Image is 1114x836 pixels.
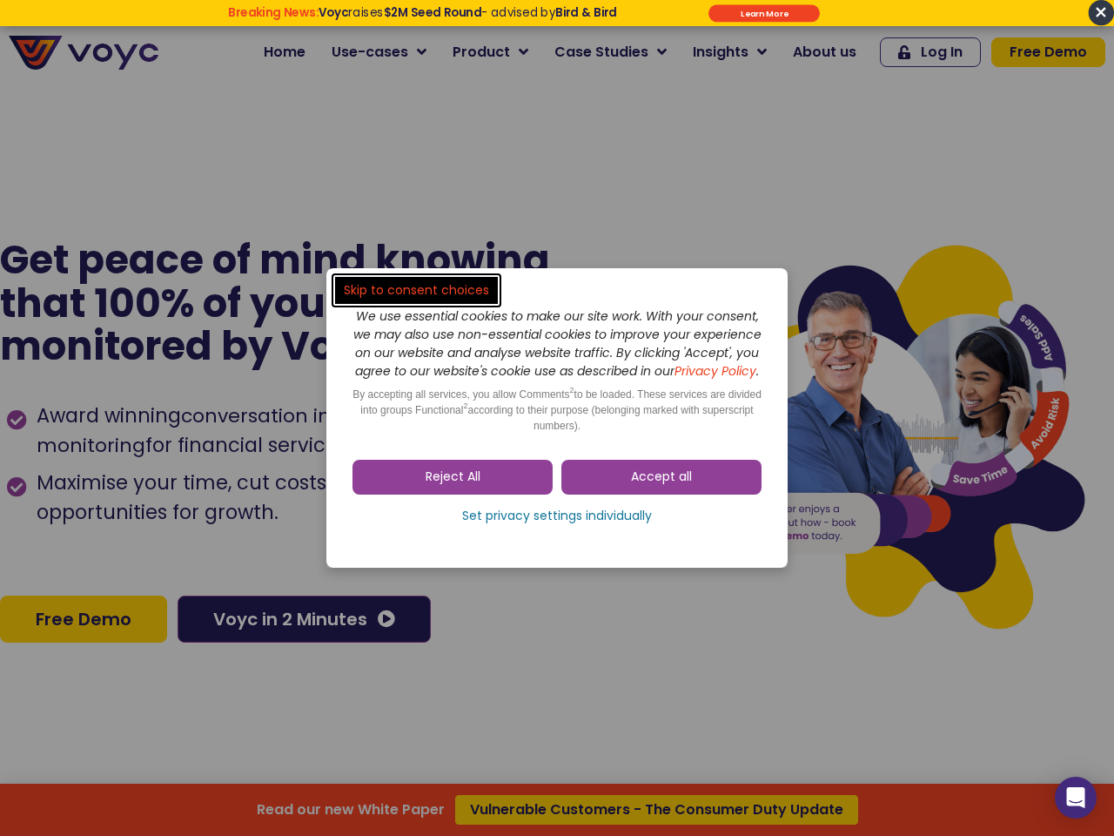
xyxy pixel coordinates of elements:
span: By accepting all services, you allow Comments to be loaded. These services are divided into group... [352,388,762,432]
sup: 2 [570,386,574,394]
span: Job title [226,141,285,161]
i: We use essential cookies to make our site work. With your consent, we may also use non-essential ... [353,307,762,380]
a: Reject All [352,460,553,495]
span: Phone [226,70,270,90]
a: Skip to consent choices [335,277,498,304]
a: Set privacy settings individually [352,503,762,529]
a: Accept all [561,460,762,495]
span: Set privacy settings individually [462,508,652,525]
sup: 2 [463,401,467,410]
a: Privacy Policy [674,362,756,380]
span: Reject All [426,469,480,486]
span: Accept all [631,469,692,486]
